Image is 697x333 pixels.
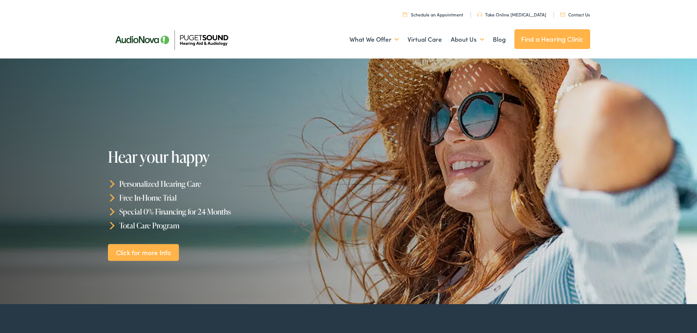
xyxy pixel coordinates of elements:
[451,26,484,53] a: About Us
[108,177,352,191] li: Personalized Hearing Care
[108,244,179,261] a: Click for more Info
[108,148,330,165] h1: Hear your happy
[514,29,590,49] a: Find a Hearing Clinic
[560,13,565,16] img: utility icon
[108,218,352,232] li: Total Care Program
[108,205,352,219] li: Special 0% Financing for 24 Months
[403,12,407,17] img: utility icon
[408,26,442,53] a: Virtual Care
[108,191,352,205] li: Free In-Home Trial
[477,11,546,18] a: Take Online [MEDICAL_DATA]
[493,26,506,53] a: Blog
[560,11,590,18] a: Contact Us
[477,12,482,17] img: utility icon
[349,26,399,53] a: What We Offer
[403,11,463,18] a: Schedule an Appointment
